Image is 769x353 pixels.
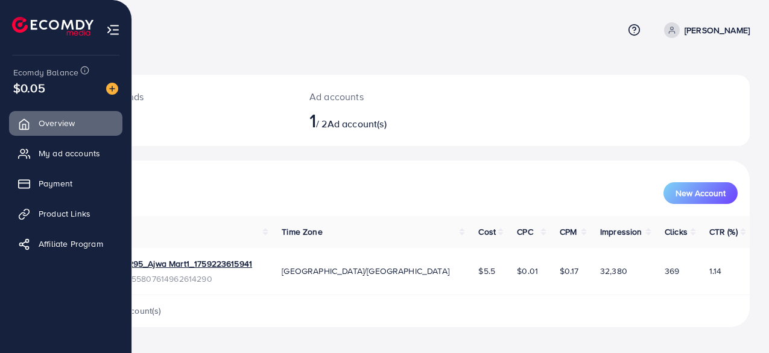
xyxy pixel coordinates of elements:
span: Ad account(s) [328,117,387,130]
span: Affiliate Program [39,238,103,250]
span: 369 [665,265,679,277]
a: My ad accounts [9,141,122,165]
span: $0.05 [13,79,45,97]
button: New Account [663,182,738,204]
span: Product Links [39,208,90,220]
span: [GEOGRAPHIC_DATA]/[GEOGRAPHIC_DATA] [282,265,449,277]
span: $0.17 [560,265,579,277]
span: 32,380 [600,265,627,277]
p: [PERSON_NAME] [685,23,750,37]
span: Overview [39,117,75,129]
img: menu [106,23,120,37]
span: CTR (%) [709,226,738,238]
p: [DATE] spends [82,89,280,104]
a: 1033295_Ajwa Mart1_1759223615941 [110,258,252,270]
img: logo [12,17,93,36]
span: Time Zone [282,226,322,238]
span: CPM [560,226,577,238]
span: Cost [478,226,496,238]
a: Payment [9,171,122,196]
span: 1.14 [709,265,722,277]
a: [PERSON_NAME] [659,22,750,38]
span: CPC [517,226,533,238]
a: Affiliate Program [9,232,122,256]
h2: $0 [82,109,280,132]
span: New Account [676,189,726,197]
img: image [106,83,118,95]
span: Clicks [665,226,688,238]
span: 1 [309,106,316,134]
a: Overview [9,111,122,135]
h2: / 2 [309,109,451,132]
span: Payment [39,177,72,189]
span: $0.01 [517,265,538,277]
p: Ad accounts [309,89,451,104]
span: ID: 7555807614962614290 [110,273,252,285]
span: $5.5 [478,265,495,277]
a: Product Links [9,202,122,226]
span: Impression [600,226,642,238]
span: Ecomdy Balance [13,66,78,78]
span: My ad accounts [39,147,100,159]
